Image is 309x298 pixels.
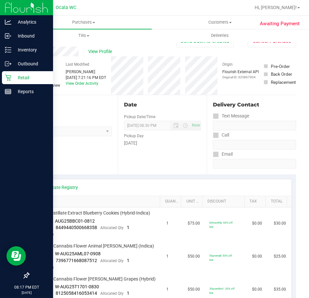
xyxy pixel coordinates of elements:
a: Customers [152,16,288,29]
span: Customers [152,19,288,25]
a: Deliveries [152,29,288,42]
span: 1 [166,253,169,259]
label: Call [213,130,229,140]
label: Email [213,149,233,159]
span: $25.00 [274,253,286,259]
span: 8125058416053414 [56,291,97,296]
span: Ocala WC [56,5,76,10]
a: View State Registry [39,184,78,191]
span: $35.00 [274,286,286,292]
p: Original ID: 325867904 [222,75,259,80]
span: 7396771668087512 [56,258,97,263]
inline-svg: Retail [5,74,11,81]
span: 60monthly: 60% off line [209,221,233,228]
p: Analytics [11,18,50,26]
iframe: Resource center [6,246,26,266]
span: Purchases [16,19,152,25]
div: [DATE] 7:21:16 PM EDT [66,75,106,81]
span: 1 [166,220,169,226]
p: Inbound [11,32,50,40]
a: Discount [207,199,242,204]
div: [DATE] [124,140,201,147]
label: Pickup Date/Time [124,114,155,120]
inline-svg: Reports [5,88,11,95]
input: Format: (999) 999-9999 [213,121,296,130]
div: [PERSON_NAME] [66,69,106,75]
span: FT 1g Distillate Extract Blueberry Cookies (Hybrid-Indica) [37,210,150,216]
span: $75.00 [188,220,200,226]
span: $50.00 [188,253,200,259]
span: Allocated Qty [100,291,124,296]
input: Format: (999) 999-9999 [213,140,296,149]
span: 1 [166,286,169,292]
inline-svg: Inbound [5,33,11,39]
p: [DATE] [3,290,50,295]
a: View Order Activity [66,81,98,86]
div: Location [28,101,112,109]
span: $0.00 [252,220,262,226]
span: W-AUG25T1701-0830 [55,284,99,289]
span: Hi, [PERSON_NAME]! [255,5,297,10]
span: Allocated Qty [100,259,124,263]
span: FT 3.5g Cannabis Flower [PERSON_NAME] Grapes (Hybrid) [37,276,156,282]
inline-svg: Outbound [5,61,11,67]
span: 50premall: 50% off line [209,254,232,261]
p: Retail [11,74,50,82]
div: Replacement [271,79,296,85]
a: Purchases [16,16,152,29]
span: 1 [127,225,129,230]
span: W-AUG25AML07-0908 [55,251,101,256]
span: Deliveries [202,33,237,39]
div: Pre-Order [271,63,290,70]
span: $0.00 [252,286,262,292]
span: Allocated Qty [100,226,124,230]
span: 8449440500668358 [56,225,97,230]
a: Tills [16,29,152,42]
inline-svg: Inventory [5,47,11,53]
div: Flourish External API [222,69,259,80]
span: 1 [127,258,129,263]
a: Unit Price [186,199,200,204]
label: Text Message [213,111,249,121]
div: Back Order [271,71,292,77]
span: Tills [16,33,151,39]
label: Origin [222,61,233,67]
div: Date [124,101,201,109]
p: 08:17 PM EDT [3,284,50,290]
span: 1 [127,291,129,296]
a: Total [271,199,284,204]
label: Last Modified [66,61,89,67]
span: $50.00 [188,286,200,292]
p: Reports [11,88,50,95]
p: Inventory [11,46,50,54]
p: Outbound [11,60,50,68]
label: Pickup Day [124,133,144,139]
div: Delivery Contact [213,101,296,109]
span: Awaiting Payment [260,20,300,28]
span: View Profile [88,48,114,55]
a: SKU [38,199,158,204]
span: 30premfire1: 30% off line [209,287,235,294]
inline-svg: Analytics [5,19,11,25]
span: $30.00 [274,220,286,226]
a: Quantity [165,199,179,204]
span: $0.00 [252,253,262,259]
span: FT 3.5g Cannabis Flower Animal [PERSON_NAME] (Indica) [37,243,154,249]
a: Tax [249,199,263,204]
span: AUG25BBC01-0812 [55,218,95,224]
